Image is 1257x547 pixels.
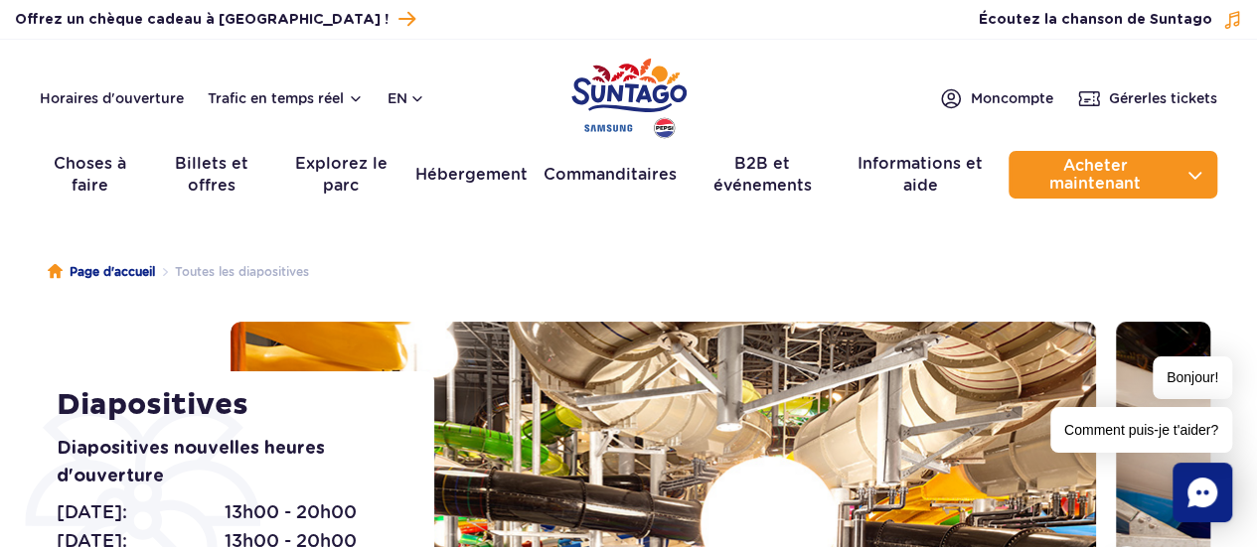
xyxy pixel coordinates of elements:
font: Informations et aide [858,154,983,195]
font: Mon [971,90,1001,106]
a: Gérerles tickets [1077,86,1217,110]
font: Horaires d'ouverture [40,90,184,106]
font: Page d'accueil [70,264,155,279]
a: Parc de Pologne [571,50,687,141]
a: Hébergement [415,151,528,199]
font: Commanditaires [544,165,677,184]
button: en [388,88,425,108]
a: B2B et événements [693,151,832,199]
font: [DATE]: [57,501,127,522]
button: Trafic en temps réel [208,90,364,106]
font: Comment puis-je t'aider? [1064,422,1218,438]
font: Billets et offres [175,154,248,195]
font: les tickets [1148,90,1217,106]
a: Page d'accueil [48,262,155,282]
font: Hébergement [415,165,528,184]
font: Offrez un chèque cadeau à [GEOGRAPHIC_DATA] ! [15,13,389,27]
font: Choses à faire [54,154,126,195]
font: Écoutez la chanson de Suntago [979,13,1212,27]
font: Explorez le parc [295,154,388,195]
font: Bonjour! [1167,369,1218,385]
font: Diapositives nouvelles heures d'ouverture [57,440,325,485]
a: Informations et aide [848,151,993,199]
font: B2B et événements [713,154,812,195]
button: Écoutez la chanson de Suntago [979,10,1242,30]
font: compte [1001,90,1053,106]
a: Commanditaires [544,151,677,199]
button: Acheter maintenant [1009,151,1217,199]
a: Billets et offres [156,151,266,199]
a: Moncompte [939,86,1053,110]
font: Toutes les diapositives [175,264,309,279]
font: Gérer [1109,90,1148,106]
font: Diapositives [57,386,248,423]
a: Horaires d'ouverture [40,88,184,108]
font: Trafic en temps réel [208,90,344,106]
a: Offrez un chèque cadeau à [GEOGRAPHIC_DATA] ! [15,6,415,33]
font: 13h00 - 20h00 [225,501,357,522]
div: Chat [1173,463,1232,522]
a: Explorez le parc [282,151,399,199]
font: en [388,90,407,106]
a: Choses à faire [40,151,140,199]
